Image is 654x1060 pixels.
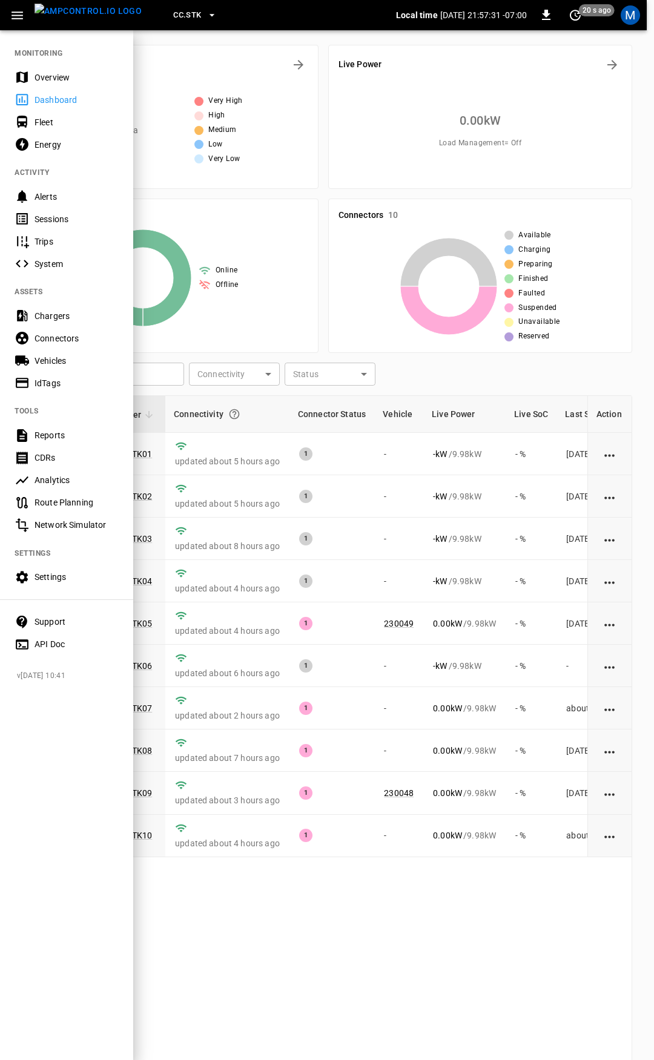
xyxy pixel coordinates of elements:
[35,332,119,344] div: Connectors
[35,4,142,19] img: ampcontrol.io logo
[35,310,119,322] div: Chargers
[17,670,124,682] span: v [DATE] 10:41
[35,452,119,464] div: CDRs
[35,429,119,441] div: Reports
[35,94,119,106] div: Dashboard
[566,5,585,25] button: set refresh interval
[35,213,119,225] div: Sessions
[35,71,119,84] div: Overview
[35,571,119,583] div: Settings
[35,638,119,650] div: API Doc
[35,496,119,509] div: Route Planning
[35,377,119,389] div: IdTags
[35,235,119,248] div: Trips
[621,5,640,25] div: profile-icon
[35,139,119,151] div: Energy
[396,9,438,21] p: Local time
[440,9,527,21] p: [DATE] 21:57:31 -07:00
[35,519,119,531] div: Network Simulator
[35,258,119,270] div: System
[35,355,119,367] div: Vehicles
[35,116,119,128] div: Fleet
[35,191,119,203] div: Alerts
[173,8,201,22] span: CC.STK
[35,616,119,628] div: Support
[35,474,119,486] div: Analytics
[579,4,615,16] span: 20 s ago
